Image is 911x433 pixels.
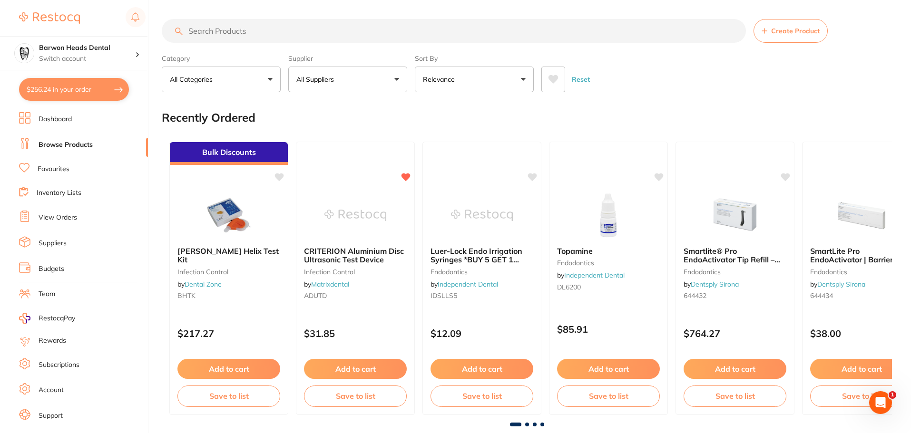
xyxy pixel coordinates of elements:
span: by [304,280,349,289]
button: Add to cart [684,359,786,379]
span: by [810,280,865,289]
b: Browne Helix Test Kit [177,247,280,264]
span: by [431,280,498,289]
label: Supplier [288,54,407,63]
img: CRITERION Aluminium Disc Ultrasonic Test Device [324,192,386,239]
small: 644432 [684,292,786,299]
small: infection control [304,268,407,276]
span: RestocqPay [39,314,75,323]
span: by [557,271,625,279]
p: Switch account [39,54,135,64]
button: Save to list [177,385,280,406]
small: endodontics [431,268,533,276]
img: Topamine [578,192,639,239]
img: Restocq Logo [19,12,80,24]
h2: Recently Ordered [162,111,255,125]
a: Dentsply Sirona [817,280,865,289]
p: All Suppliers [296,75,338,84]
p: $31.85 [304,328,407,339]
a: Inventory Lists [37,188,81,198]
a: Account [39,385,64,395]
p: $85.91 [557,324,660,335]
a: Support [39,411,63,421]
a: Dental Zone [185,280,222,289]
small: ADUTD [304,292,407,299]
button: Add to cart [177,359,280,379]
button: Reset [569,67,593,92]
small: endodontics [684,268,786,276]
a: Matrixdental [311,280,349,289]
small: DL6200 [557,283,660,291]
p: All Categories [170,75,216,84]
p: $217.27 [177,328,280,339]
small: IDSLLS5 [431,292,533,299]
a: Dashboard [39,115,72,124]
b: Luer-Lock Endo Irrigation Syringes *BUY 5 GET 1 FREE* - 5ml [431,247,533,264]
button: All Categories [162,67,281,92]
small: endodontics [557,259,660,267]
button: Relevance [415,67,534,92]
img: Browne Helix Test Kit [198,192,260,239]
small: BHTK [177,292,280,299]
small: Infection Control [177,268,280,276]
label: Category [162,54,281,63]
p: $12.09 [431,328,533,339]
button: Add to cart [431,359,533,379]
label: Sort By [415,54,534,63]
a: Restocq Logo [19,7,80,29]
p: Relevance [423,75,459,84]
a: RestocqPay [19,313,75,324]
img: Luer-Lock Endo Irrigation Syringes *BUY 5 GET 1 FREE* - 5ml [451,192,513,239]
button: Save to list [684,385,786,406]
h4: Barwon Heads Dental [39,43,135,53]
a: Suppliers [39,239,67,248]
img: Smartlite® Pro EndoActivator Tip Refill – Replacement for EAD100 [704,192,766,239]
span: by [177,280,222,289]
b: CRITERION Aluminium Disc Ultrasonic Test Device [304,247,407,264]
img: SmartLite Pro EndoActivator | Barrier Sleeves [831,192,892,239]
button: Save to list [431,385,533,406]
a: View Orders [39,213,77,222]
b: Smartlite® Pro EndoActivator Tip Refill – Replacement for EAD100 [684,247,786,264]
button: $256.24 in your order [19,78,129,101]
a: Favourites [38,164,69,174]
button: Save to list [304,385,407,406]
button: Add to cart [557,359,660,379]
button: Create Product [754,19,828,43]
span: by [684,280,739,289]
iframe: Intercom live chat [869,391,892,414]
img: Barwon Heads Dental [15,44,34,63]
div: Bulk Discounts [170,142,288,165]
input: Search Products [162,19,746,43]
a: Rewards [39,336,66,346]
button: All Suppliers [288,67,407,92]
a: Browse Products [39,140,93,150]
a: Budgets [39,264,64,274]
button: Save to list [557,385,660,406]
a: Team [39,289,55,299]
a: Independent Dental [438,280,498,289]
p: $764.27 [684,328,786,339]
span: 1 [889,391,896,399]
a: Subscriptions [39,360,79,370]
b: Topamine [557,247,660,255]
a: Dentsply Sirona [691,280,739,289]
span: Create Product [771,27,820,35]
a: Independent Dental [564,271,625,279]
button: Add to cart [304,359,407,379]
img: RestocqPay [19,313,30,324]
